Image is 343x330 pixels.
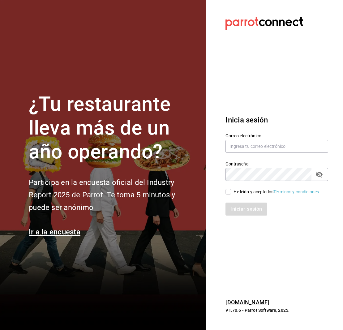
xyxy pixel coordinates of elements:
a: Ir a la encuesta [29,228,80,236]
h3: Inicia sesión [225,114,328,126]
h2: Participa en la encuesta oficial del Industry Report 2025 de Parrot. Te toma 5 minutos y puede se... [29,176,196,214]
input: Ingresa tu correo electrónico [225,140,328,153]
button: passwordField [314,169,324,180]
a: Términos y condiciones. [273,189,320,194]
label: Contraseña [225,162,328,166]
p: V1.70.6 - Parrot Software, 2025. [225,307,328,313]
label: Correo electrónico [225,134,328,138]
h1: ¿Tu restaurante lleva más de un año operando? [29,92,196,164]
a: [DOMAIN_NAME] [225,299,269,306]
div: He leído y acepto los [234,189,320,195]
